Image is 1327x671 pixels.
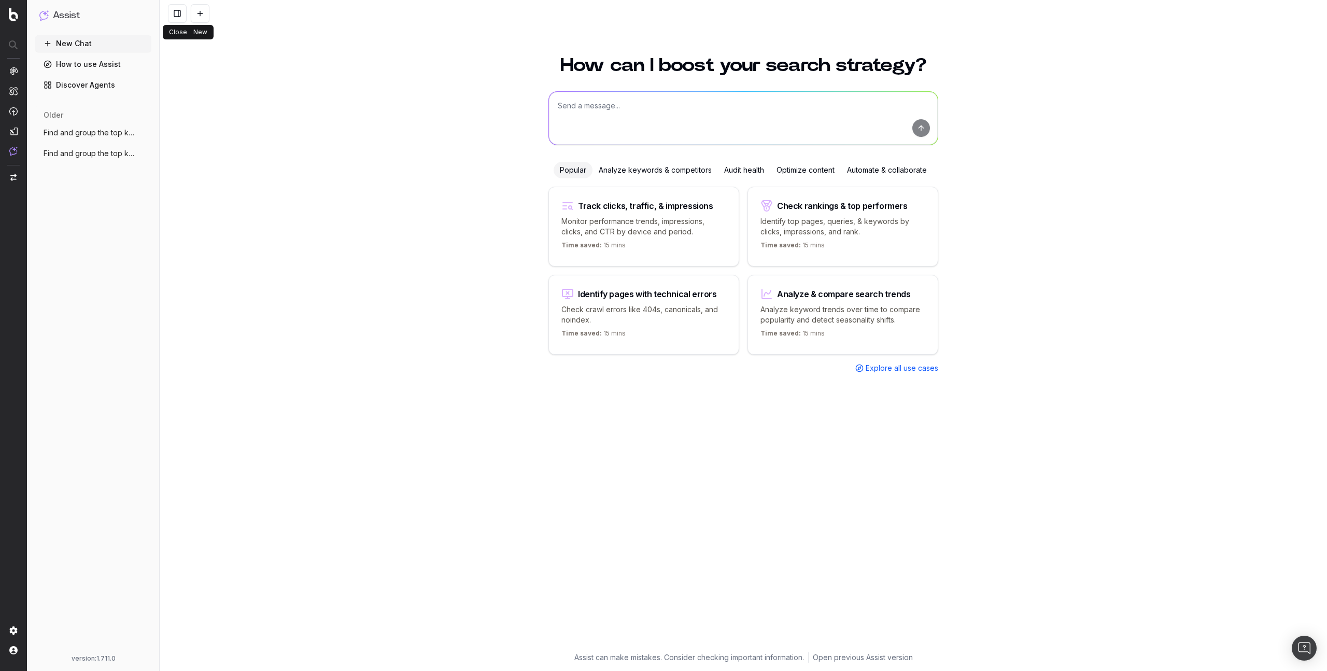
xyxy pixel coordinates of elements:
[9,107,18,116] img: Activation
[760,241,825,254] p: 15 mins
[760,241,801,249] span: Time saved:
[10,174,17,181] img: Switch project
[777,202,908,210] div: Check rankings & top performers
[813,652,913,663] a: Open previous Assist version
[777,290,911,298] div: Analyze & compare search trends
[760,304,925,325] p: Analyze keyword trends over time to compare popularity and detect seasonality shifts.
[548,56,938,75] h1: How can I boost your search strategy?
[561,329,626,342] p: 15 mins
[9,626,18,635] img: Setting
[578,202,713,210] div: Track clicks, traffic, & impressions
[35,124,151,141] button: Find and group the top keywords for snea
[561,329,602,337] span: Time saved:
[561,216,726,237] p: Monitor performance trends, impressions, clicks, and CTR by device and period.
[841,162,933,178] div: Automate & collaborate
[760,329,801,337] span: Time saved:
[44,128,135,138] span: Find and group the top keywords for snea
[561,304,726,325] p: Check crawl errors like 404s, canonicals, and noindex.
[35,56,151,73] a: How to use Assist
[9,67,18,75] img: Analytics
[561,241,626,254] p: 15 mins
[193,28,207,36] p: New
[39,10,49,20] img: Assist
[760,329,825,342] p: 15 mins
[770,162,841,178] div: Optimize content
[39,654,147,663] div: version: 1.711.0
[44,110,63,120] span: older
[53,8,80,23] h1: Assist
[9,646,18,654] img: My account
[592,162,718,178] div: Analyze keywords & competitors
[718,162,770,178] div: Audit health
[554,162,592,178] div: Popular
[9,87,18,95] img: Intelligence
[39,8,147,23] button: Assist
[561,241,602,249] span: Time saved:
[35,145,151,162] button: Find and group the top keywords for
[9,127,18,135] img: Studio
[9,8,18,21] img: Botify logo
[1292,636,1317,661] div: Open Intercom Messenger
[35,77,151,93] a: Discover Agents
[578,290,717,298] div: Identify pages with technical errors
[35,35,151,52] button: New Chat
[574,652,804,663] p: Assist can make mistakes. Consider checking important information.
[866,363,938,373] span: Explore all use cases
[44,148,135,159] span: Find and group the top keywords for
[760,216,925,237] p: Identify top pages, queries, & keywords by clicks, impressions, and rank.
[855,363,938,373] a: Explore all use cases
[169,28,187,36] p: Close
[9,147,18,156] img: Assist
